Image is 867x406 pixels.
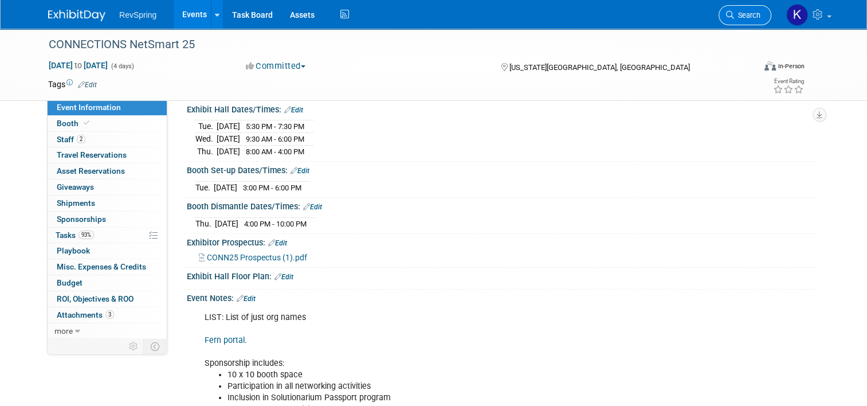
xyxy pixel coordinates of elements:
[205,335,247,345] a: Fern portal.
[246,147,304,156] span: 8:00 AM - 4:00 PM
[48,163,167,179] a: Asset Reservations
[693,60,805,77] div: Event Format
[48,275,167,291] a: Budget
[48,196,167,211] a: Shipments
[195,181,214,193] td: Tue.
[187,234,819,249] div: Exhibitor Prospectus:
[48,307,167,323] a: Attachments3
[48,10,105,21] img: ExhibitDay
[48,323,167,339] a: more
[217,120,240,133] td: [DATE]
[144,339,167,354] td: Toggle Event Tabs
[237,295,256,303] a: Edit
[215,217,238,229] td: [DATE]
[778,62,805,71] div: In-Person
[84,120,89,126] i: Booth reservation complete
[195,145,217,157] td: Thu.
[274,273,293,281] a: Edit
[45,34,740,55] div: CONNECTIONS NetSmart 25
[57,103,121,112] span: Event Information
[195,133,217,146] td: Wed.
[509,63,690,72] span: [US_STATE][GEOGRAPHIC_DATA], [GEOGRAPHIC_DATA]
[199,253,307,262] a: CONN25 Prospectus (1).pdf
[105,310,114,319] span: 3
[57,246,90,255] span: Playbook
[57,150,127,159] span: Travel Reservations
[119,10,156,19] span: RevSpring
[734,11,760,19] span: Search
[773,79,804,84] div: Event Rating
[244,220,307,228] span: 4:00 PM - 10:00 PM
[764,61,776,71] img: Format-Inperson.png
[786,4,808,26] img: Kelsey Culver
[57,294,134,303] span: ROI, Objectives & ROO
[195,217,215,229] td: Thu.
[48,291,167,307] a: ROI, Objectives & ROO
[227,392,689,404] li: Inclusion in Solutionarium Passport program
[187,290,819,304] div: Event Notes:
[73,61,84,70] span: to
[303,203,322,211] a: Edit
[246,122,304,131] span: 5:30 PM - 7:30 PM
[57,198,95,208] span: Shipments
[48,100,167,115] a: Event Information
[124,339,144,354] td: Personalize Event Tab Strip
[48,60,108,71] span: [DATE] [DATE]
[57,182,94,192] span: Giveaways
[54,326,73,335] span: more
[48,179,167,195] a: Giveaways
[187,101,819,116] div: Exhibit Hall Dates/Times:
[57,214,106,224] span: Sponsorships
[207,253,307,262] span: CONN25 Prospectus (1).pdf
[246,135,304,143] span: 9:30 AM - 6:00 PM
[48,259,167,275] a: Misc. Expenses & Credits
[243,184,301,192] span: 3:00 PM - 6:00 PM
[214,181,237,193] td: [DATE]
[77,135,85,143] span: 2
[56,231,94,240] span: Tasks
[110,63,134,70] span: (4 days)
[48,79,97,90] td: Tags
[78,81,97,89] a: Edit
[57,119,92,128] span: Booth
[48,147,167,163] a: Travel Reservations
[48,116,167,131] a: Booth
[48,243,167,259] a: Playbook
[195,120,217,133] td: Tue.
[217,145,240,157] td: [DATE]
[187,198,819,213] div: Booth Dismantle Dates/Times:
[291,167,309,175] a: Edit
[57,135,85,144] span: Staff
[57,166,125,175] span: Asset Reservations
[242,60,310,72] button: Committed
[719,5,771,25] a: Search
[187,268,819,283] div: Exhibit Hall Floor Plan:
[48,132,167,147] a: Staff2
[284,106,303,114] a: Edit
[48,212,167,227] a: Sponsorships
[57,310,114,319] span: Attachments
[217,133,240,146] td: [DATE]
[227,369,689,381] li: 10 x 10 booth space
[57,262,146,271] span: Misc. Expenses & Credits
[187,162,819,177] div: Booth Set-up Dates/Times:
[227,381,689,392] li: Participation in all networking activities
[268,239,287,247] a: Edit
[79,231,94,239] span: 93%
[57,278,83,287] span: Budget
[48,228,167,243] a: Tasks93%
